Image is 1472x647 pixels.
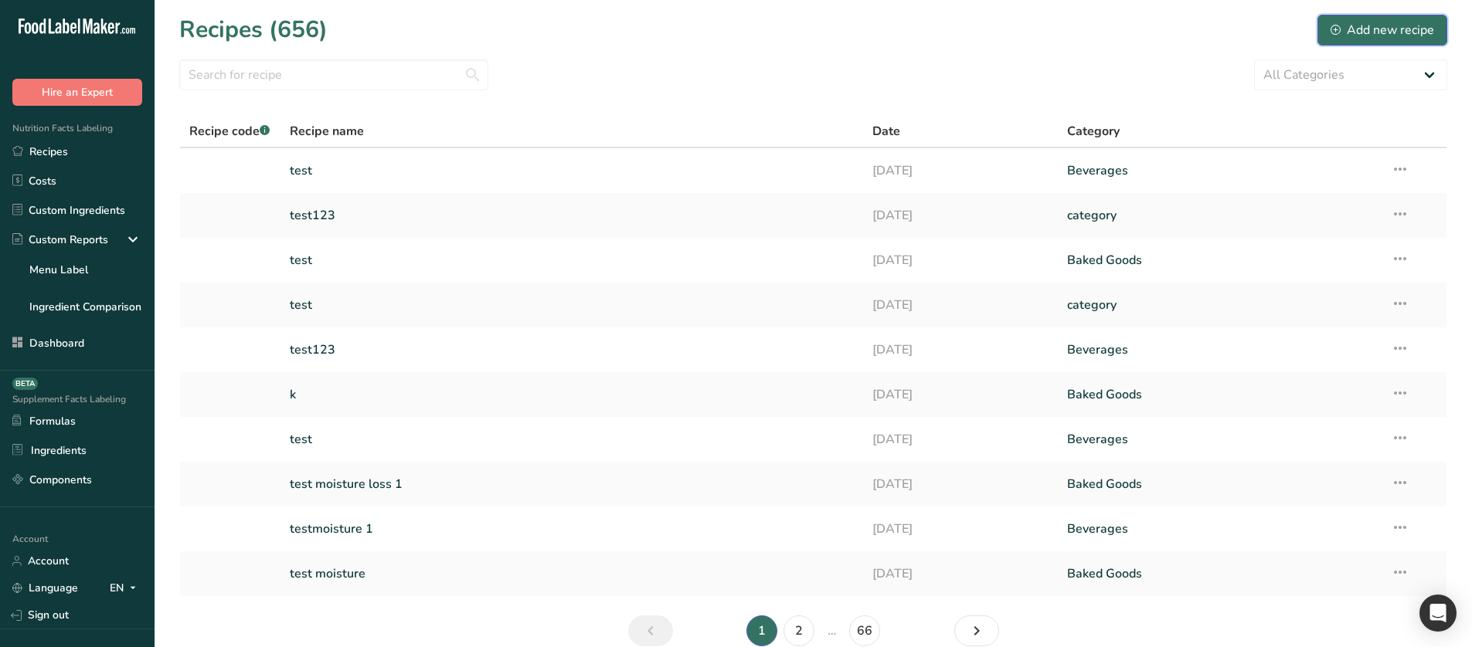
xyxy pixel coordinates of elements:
a: [DATE] [872,199,1049,232]
div: BETA [12,378,38,390]
a: test123 [290,199,855,232]
button: Hire an Expert [12,79,142,106]
a: Baked Goods [1067,378,1372,411]
a: Previous page [628,615,673,646]
a: [DATE] [872,423,1049,456]
a: Beverages [1067,334,1372,366]
input: Search for recipe [179,59,488,90]
a: k [290,378,855,411]
span: Date [872,122,900,141]
a: test [290,244,855,276]
a: test moisture loss 1 [290,468,855,500]
span: Recipe name [290,122,364,141]
a: Page 66. [849,615,880,646]
a: [DATE] [872,154,1049,187]
a: Baked Goods [1067,244,1372,276]
span: Category [1067,122,1120,141]
a: test123 [290,334,855,366]
a: test [290,154,855,187]
div: Add new recipe [1331,21,1434,39]
a: Baked Goods [1067,468,1372,500]
a: test moisture [290,557,855,590]
a: Beverages [1067,513,1372,545]
a: [DATE] [872,244,1049,276]
a: category [1067,289,1372,321]
a: Baked Goods [1067,557,1372,590]
a: test [290,423,855,456]
div: EN [110,579,142,598]
a: testmoisture 1 [290,513,855,545]
a: [DATE] [872,557,1049,590]
button: Add new recipe [1317,15,1447,46]
a: Page 2. [784,615,814,646]
a: [DATE] [872,468,1049,500]
span: Recipe code [189,123,270,140]
a: category [1067,199,1372,232]
div: Open Intercom Messenger [1419,594,1457,632]
h1: Recipes (656) [179,12,328,47]
a: Beverages [1067,423,1372,456]
a: Next page [954,615,999,646]
a: [DATE] [872,289,1049,321]
div: Custom Reports [12,232,108,248]
a: Beverages [1067,154,1372,187]
a: Language [12,574,78,601]
a: [DATE] [872,378,1049,411]
a: [DATE] [872,513,1049,545]
a: [DATE] [872,334,1049,366]
a: test [290,289,855,321]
